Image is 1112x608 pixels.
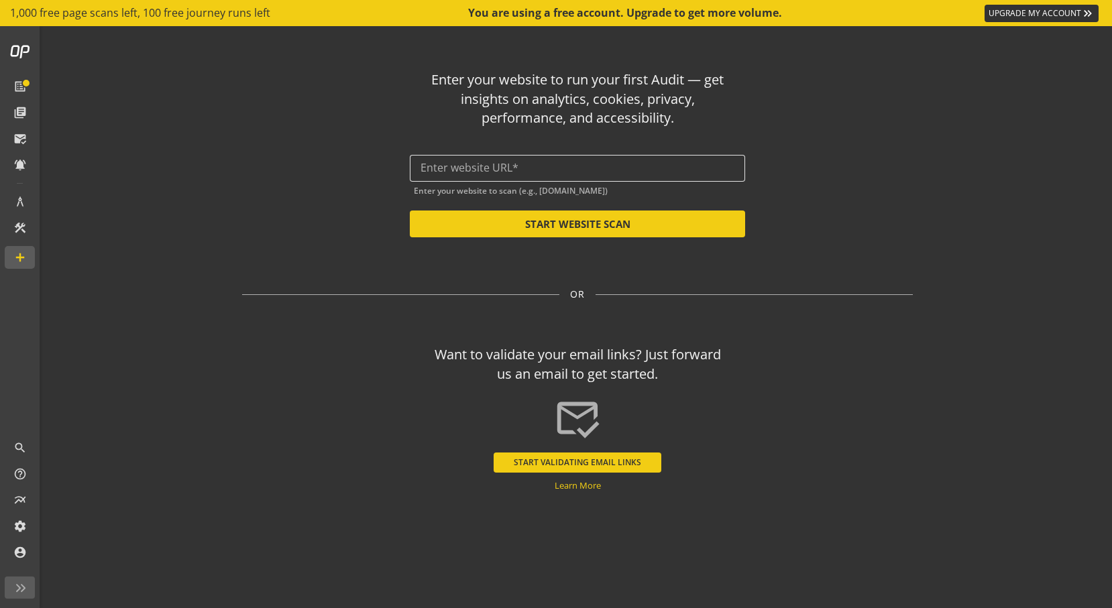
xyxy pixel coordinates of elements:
[10,5,270,21] span: 1,000 free page scans left, 100 free journey runs left
[13,132,27,145] mat-icon: mark_email_read
[421,162,734,174] input: Enter website URL*
[494,452,661,473] button: START VALIDATING EMAIL LINKS
[13,158,27,172] mat-icon: notifications_active
[1081,7,1095,20] mat-icon: keyboard_double_arrow_right
[13,520,27,533] mat-icon: settings
[414,183,608,196] mat-hint: Enter your website to scan (e.g., [DOMAIN_NAME])
[13,493,27,507] mat-icon: multiline_chart
[13,251,27,264] mat-icon: add
[554,395,601,442] mat-icon: mark_email_read
[13,546,27,559] mat-icon: account_circle
[13,221,27,235] mat-icon: construction
[13,106,27,119] mat-icon: library_books
[13,441,27,454] mat-icon: search
[985,5,1099,22] a: UPGRADE MY ACCOUNT
[468,5,783,21] div: You are using a free account. Upgrade to get more volume.
[429,345,727,383] div: Want to validate your email links? Just forward us an email to get started.
[410,210,745,237] button: START WEBSITE SCAN
[429,70,727,128] div: Enter your website to run your first Audit — get insights on analytics, cookies, privacy, perform...
[570,288,585,301] span: OR
[555,479,601,491] a: Learn More
[13,467,27,481] mat-icon: help_outline
[13,195,27,208] mat-icon: architecture
[13,80,27,93] mat-icon: list_alt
